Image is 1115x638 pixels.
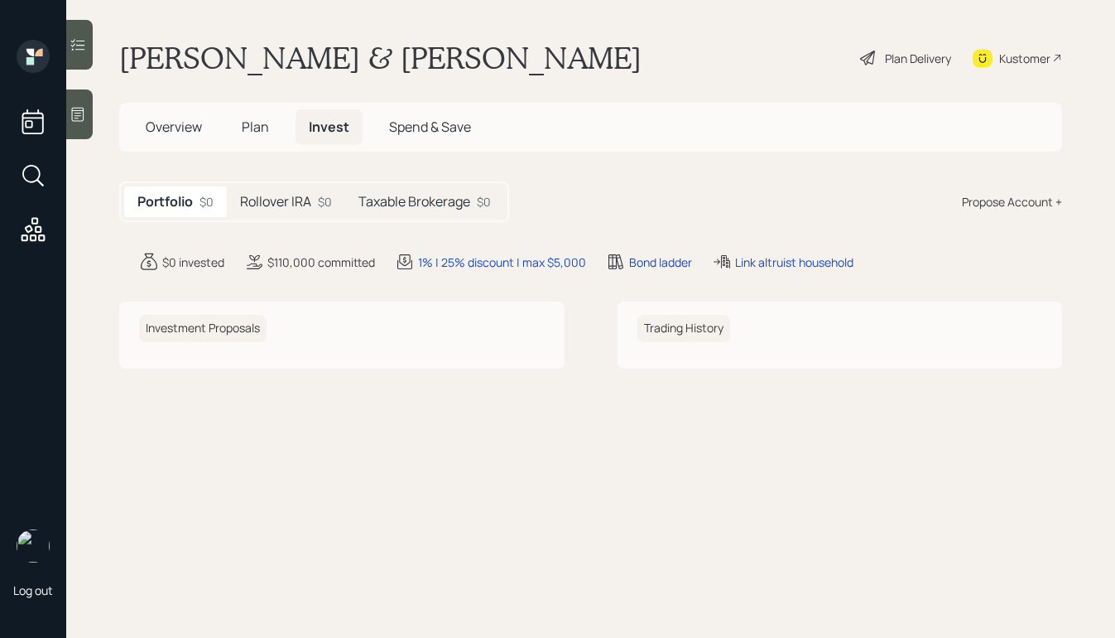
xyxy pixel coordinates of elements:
div: $0 [318,193,332,210]
img: aleksandra-headshot.png [17,529,50,563]
div: Plan Delivery [885,50,951,67]
div: $0 [477,193,491,210]
h6: Investment Proposals [139,315,267,342]
div: Kustomer [999,50,1050,67]
h5: Rollover IRA [240,194,311,210]
div: Bond ladder [629,254,692,271]
span: Overview [146,118,202,136]
div: $0 [199,193,214,210]
h1: [PERSON_NAME] & [PERSON_NAME] [119,40,642,76]
span: Plan [242,118,269,136]
h5: Portfolio [137,194,193,210]
div: Propose Account + [962,193,1062,210]
div: Link altruist household [735,254,853,271]
h6: Trading History [637,315,730,342]
h5: Taxable Brokerage [358,194,470,210]
div: 1% | 25% discount | max $5,000 [418,254,586,271]
span: Invest [309,118,349,136]
div: $110,000 committed [267,254,375,271]
div: Log out [13,582,53,598]
span: Spend & Save [389,118,471,136]
div: $0 invested [162,254,224,271]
